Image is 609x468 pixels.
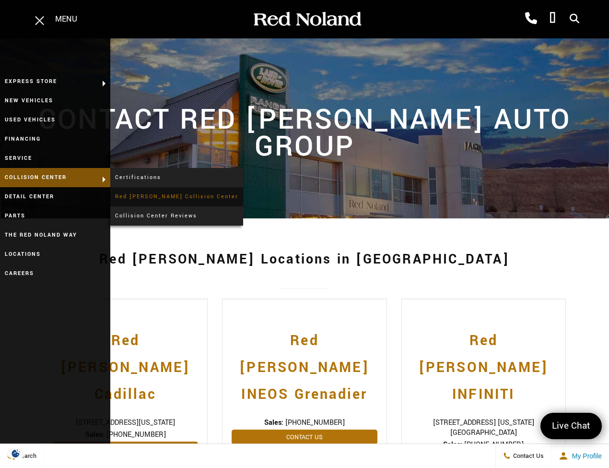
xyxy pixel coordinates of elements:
span: [STREET_ADDRESS] [US_STATE][GEOGRAPHIC_DATA] [411,418,556,438]
span: Live Chat [547,420,595,432]
a: Red [PERSON_NAME] INEOS Grenadier [232,318,377,408]
span: [PHONE_NUMBER] [464,440,524,450]
span: [PHONE_NUMBER] [106,430,166,440]
a: Live Chat [540,413,602,439]
h1: Red [PERSON_NAME] Locations in [GEOGRAPHIC_DATA] [43,240,566,279]
strong: Sales: [443,440,462,450]
a: Red [PERSON_NAME] INFINITI [411,318,556,408]
a: Collision Center Reviews [110,206,243,226]
span: Contact Us [511,452,544,460]
a: Certifications [110,168,243,187]
span: [PHONE_NUMBER] [285,418,345,428]
span: [STREET_ADDRESS][US_STATE] [53,418,198,428]
section: Click to Open Cookie Consent Modal [5,448,27,458]
img: Red Noland Auto Group [252,11,362,28]
a: Contact Us [232,430,377,444]
a: Red [PERSON_NAME] Collision Center [110,187,243,206]
a: Red [PERSON_NAME] Cadillac [53,318,198,408]
span: My Profile [568,452,602,460]
a: Contact Us [53,442,198,456]
button: Open user profile menu [551,444,609,468]
strong: Sales: [264,418,283,428]
img: Opt-Out Icon [5,448,27,458]
h2: Contact Red [PERSON_NAME] Auto Group [38,97,572,160]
